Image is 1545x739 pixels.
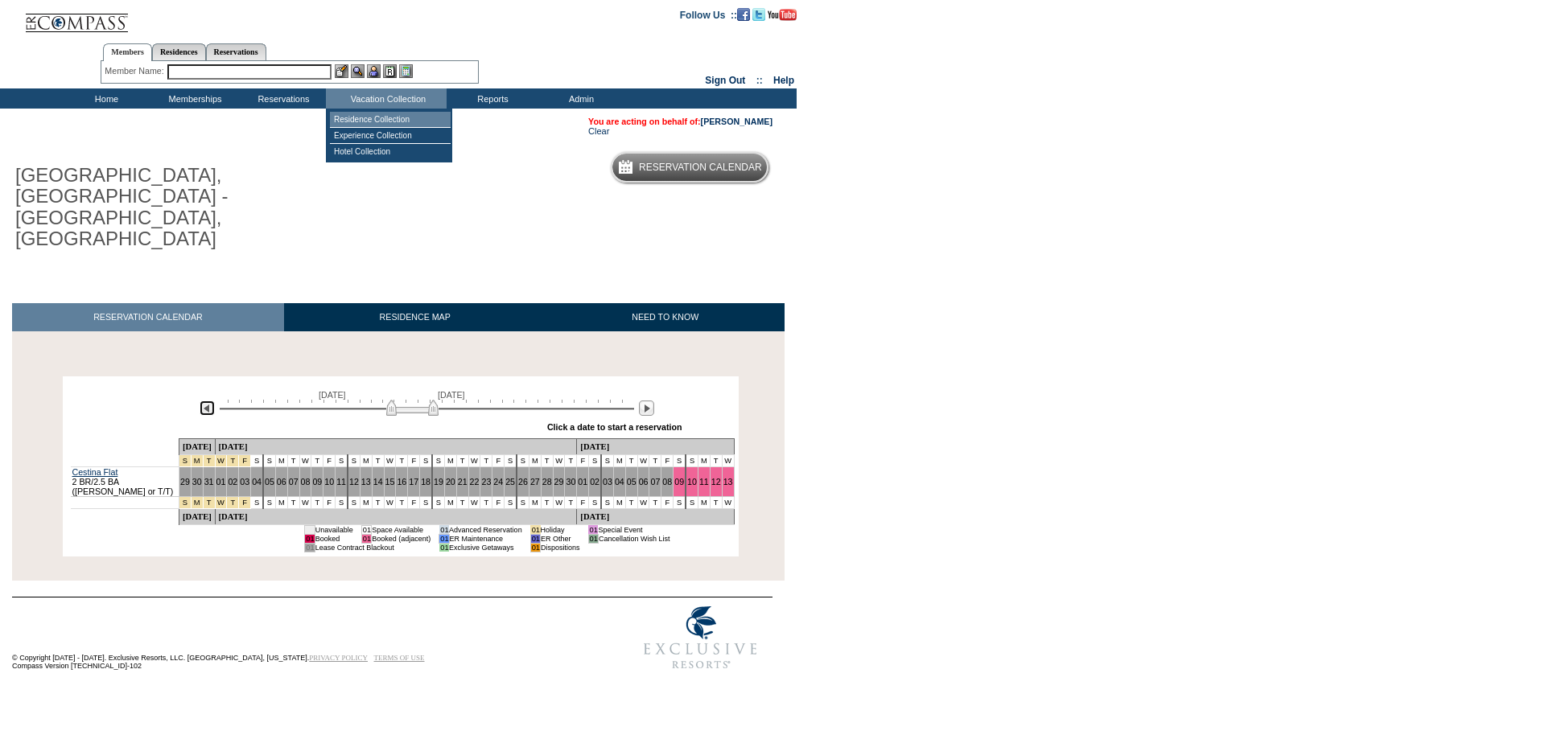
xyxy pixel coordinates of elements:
[305,525,315,534] td: 01
[179,454,191,466] td: Spring Break Wk 4 2026 - Saturday to Saturday
[372,454,384,466] td: T
[203,496,215,508] td: Spring Break Wk 4 2026 - Saturday to Saturday
[588,525,598,534] td: 01
[773,75,794,86] a: Help
[565,496,577,508] td: T
[191,454,203,466] td: Spring Break Wk 4 2026 - Saturday to Saturday
[674,454,686,466] td: S
[284,303,546,331] a: RESIDENCE MAP
[299,454,311,466] td: W
[421,477,431,487] a: 18
[589,496,601,508] td: S
[438,390,465,400] span: [DATE]
[323,496,336,508] td: F
[541,525,580,534] td: Holiday
[598,525,669,534] td: Special Event
[493,477,503,487] a: 24
[71,466,179,496] td: 2 BR/2.5 BA ([PERSON_NAME] or T/T)
[710,496,722,508] td: T
[311,496,323,508] td: T
[305,543,315,552] td: 01
[311,454,323,466] td: T
[330,128,451,144] td: Experience Collection
[228,477,237,487] a: 02
[372,496,384,508] td: T
[577,438,734,454] td: [DATE]
[566,477,575,487] a: 30
[263,496,275,508] td: S
[530,477,540,487] a: 27
[103,43,152,61] a: Members
[336,496,348,508] td: S
[649,496,661,508] td: T
[613,454,625,466] td: M
[589,454,601,466] td: S
[492,454,505,466] td: F
[206,43,266,60] a: Reservations
[408,454,420,466] td: F
[601,454,613,466] td: S
[351,64,365,78] img: View
[204,477,214,487] a: 31
[360,496,372,508] td: M
[768,9,797,18] a: Subscribe to our YouTube Channel
[737,9,750,18] a: Become our fan on Facebook
[361,477,371,487] a: 13
[756,75,763,86] span: ::
[554,477,564,487] a: 29
[698,496,710,508] td: M
[324,477,334,487] a: 10
[336,477,346,487] a: 11
[289,477,299,487] a: 07
[722,454,734,466] td: W
[625,454,637,466] td: T
[722,496,734,508] td: W
[768,9,797,21] img: Subscribe to our YouTube Channel
[312,477,322,487] a: 09
[330,144,451,159] td: Hotel Collection
[215,438,577,454] td: [DATE]
[541,534,580,543] td: ER Other
[12,303,284,331] a: RESERVATION CALENDAR
[240,477,249,487] a: 03
[535,88,624,109] td: Admin
[529,496,541,508] td: M
[627,477,637,487] a: 05
[517,496,529,508] td: S
[348,454,360,466] td: S
[215,454,227,466] td: Spring Break Wk 4 2026 - Saturday to Saturday
[639,162,762,173] h5: Reservation Calendar
[60,88,149,109] td: Home
[315,525,353,534] td: Unavailable
[383,64,397,78] img: Reservations
[517,454,529,466] td: S
[179,438,215,454] td: [DATE]
[553,496,565,508] td: W
[299,496,311,508] td: W
[384,454,396,466] td: W
[444,496,456,508] td: M
[505,477,515,487] a: 25
[553,454,565,466] td: W
[227,454,239,466] td: Spring Break Wk 4 2026 - Saturday to Saturday
[577,454,589,466] td: F
[481,477,491,487] a: 23
[661,454,674,466] td: F
[149,88,237,109] td: Memberships
[335,64,348,78] img: b_edit.gif
[541,543,580,552] td: Dispositions
[449,534,522,543] td: ER Maintenance
[578,477,587,487] a: 01
[305,534,315,543] td: 01
[625,496,637,508] td: T
[399,64,413,78] img: b_calculator.gif
[434,477,443,487] a: 19
[458,477,468,487] a: 21
[373,477,383,487] a: 14
[530,534,540,543] td: 01
[252,477,262,487] a: 04
[680,8,737,21] td: Follow Us ::
[737,8,750,21] img: Become our fan on Facebook
[309,654,368,662] a: PRIVACY POLICY
[752,8,765,21] img: Follow us on Twitter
